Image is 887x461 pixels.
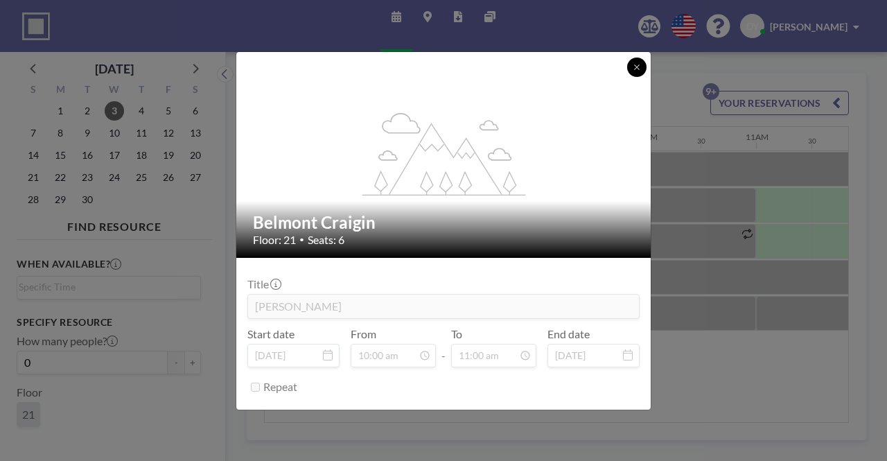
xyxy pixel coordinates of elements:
label: Title [247,277,280,291]
label: Repeat [263,380,297,394]
span: • [299,234,304,245]
g: flex-grow: 1.2; [362,112,526,195]
label: Start date [247,327,295,341]
input: (No title) [248,295,639,318]
span: Seats: 6 [308,233,344,247]
label: From [351,327,376,341]
label: End date [547,327,590,341]
span: Floor: 21 [253,233,296,247]
label: To [451,327,462,341]
h2: Belmont Craigin [253,212,635,233]
span: - [441,332,446,363]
